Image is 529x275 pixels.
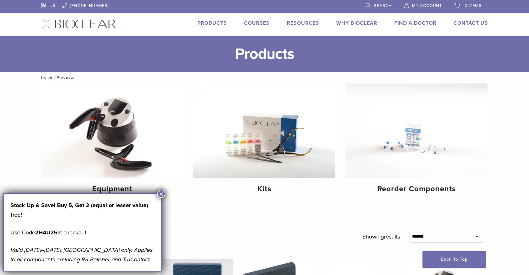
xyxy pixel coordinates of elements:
span: Search [374,3,392,8]
h4: Reorder Components [351,183,482,195]
button: Close [157,190,165,198]
nav: Products [36,72,493,83]
h4: Kits [198,183,330,195]
h4: Equipment [47,183,178,195]
a: Back To Top [423,251,486,268]
a: Reorder Components [345,83,487,199]
span: / [53,76,57,79]
a: Courses [244,20,270,26]
img: Bioclear [41,19,116,29]
a: Home [39,75,53,80]
strong: Stock Up & Save! Buy 5, Get 2 (equal or lesser value) free! [10,202,148,218]
a: Kits [193,83,335,199]
p: Showing results [362,230,400,243]
a: Why Bioclear [336,20,377,26]
a: Resources [287,20,319,26]
span: My Account [412,3,442,8]
img: Kits [193,83,335,178]
a: Find A Doctor [394,20,436,26]
img: Reorder Components [345,83,487,178]
span: 0 items [465,3,482,8]
em: Valid [DATE]–[DATE], [GEOGRAPHIC_DATA] only. Applies to all components excluding RS Polisher and ... [10,246,152,263]
strong: 2HAU25 [35,229,57,236]
a: Equipment [42,83,184,199]
a: Contact Us [454,20,488,26]
img: Equipment [42,83,184,178]
a: Products [197,20,227,26]
p: Use Code at checkout [10,228,155,237]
